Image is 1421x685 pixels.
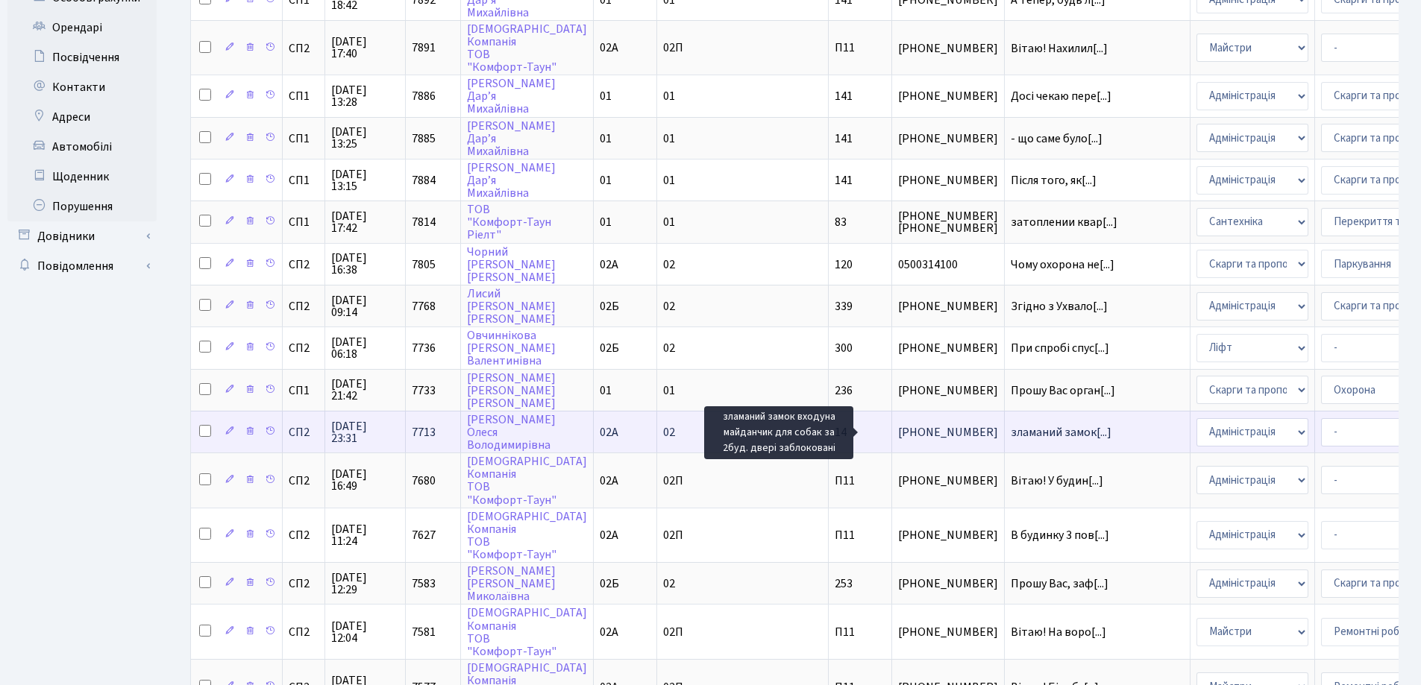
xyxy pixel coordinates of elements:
[412,130,436,147] span: 7885
[289,259,319,271] span: СП2
[467,21,587,75] a: [DEMOGRAPHIC_DATA]КомпаніяТОВ"Комфорт-Таун"
[7,192,157,221] a: Порушення
[663,527,683,543] span: 02П
[835,256,853,273] span: 120
[600,88,612,104] span: 01
[600,256,618,273] span: 02А
[289,342,319,354] span: СП2
[663,382,675,399] span: 01
[331,294,399,318] span: [DATE] 09:14
[467,201,551,243] a: ТОВ"Комфорт-ТаунРіелт"
[835,624,855,640] span: П11
[289,216,319,228] span: СП1
[331,126,399,150] span: [DATE] 13:25
[898,342,998,354] span: [PHONE_NUMBER]
[663,214,675,230] span: 01
[898,90,998,102] span: [PHONE_NUMBER]
[663,298,675,315] span: 02
[1011,214,1117,230] span: затоплении квар[...]
[412,214,436,230] span: 7814
[289,426,319,438] span: СП2
[1011,340,1109,356] span: При спробі спус[...]
[412,88,436,104] span: 7886
[331,420,399,444] span: [DATE] 23:31
[331,523,399,547] span: [DATE] 11:24
[467,508,587,563] a: [DEMOGRAPHIC_DATA]КомпаніяТОВ"Комфорт-Таун"
[467,370,556,411] a: [PERSON_NAME][PERSON_NAME][PERSON_NAME]
[835,40,855,57] span: П11
[1011,473,1103,489] span: Вітаю! У будин[...]
[467,118,556,160] a: [PERSON_NAME]Дар’яМихайлівна
[898,174,998,186] span: [PHONE_NUMBER]
[412,424,436,441] span: 7713
[467,411,556,453] a: [PERSON_NAME]ОлесяВолодимирівна
[331,572,399,596] span: [DATE] 12:29
[331,468,399,492] span: [DATE] 16:49
[1011,624,1106,640] span: Вітаю! На воро[...]
[704,406,853,459] div: зламаний замок входуна майданчик для собак за 2буд. двері заблоковані
[412,527,436,543] span: 7627
[663,575,675,592] span: 02
[331,84,399,108] span: [DATE] 13:28
[663,88,675,104] span: 01
[600,382,612,399] span: 01
[412,172,436,189] span: 7884
[331,620,399,644] span: [DATE] 12:04
[1011,382,1115,399] span: Прошу Вас орган[...]
[600,172,612,189] span: 01
[835,340,853,356] span: 300
[898,475,998,487] span: [PHONE_NUMBER]
[289,626,319,638] span: СП2
[467,453,587,508] a: [DEMOGRAPHIC_DATA]КомпаніяТОВ"Комфорт-Таун"
[467,605,587,660] a: [DEMOGRAPHIC_DATA]КомпаніяТОВ"Комфорт-Таун"
[663,172,675,189] span: 01
[600,424,618,441] span: 02А
[600,624,618,640] span: 02А
[835,575,853,592] span: 253
[467,160,556,201] a: [PERSON_NAME]Дар’яМихайлівна
[600,527,618,543] span: 02А
[898,259,998,271] span: 0500314100
[7,102,157,132] a: Адреси
[289,578,319,590] span: СП2
[835,130,853,147] span: 141
[331,210,399,234] span: [DATE] 17:42
[467,327,556,369] a: Овчиннікова[PERSON_NAME]Валентинівна
[7,13,157,42] a: Орендарі
[835,214,847,230] span: 83
[289,42,319,54] span: СП2
[835,172,853,189] span: 141
[1011,424,1111,441] span: зламаний замок[...]
[600,340,619,356] span: 02Б
[663,340,675,356] span: 02
[898,300,998,312] span: [PHONE_NUMBER]
[1011,256,1114,273] span: Чому охорона не[...]
[331,378,399,402] span: [DATE] 21:42
[600,575,619,592] span: 02Б
[412,298,436,315] span: 7768
[835,473,855,489] span: П11
[467,285,556,327] a: Лисий[PERSON_NAME][PERSON_NAME]
[835,298,853,315] span: 339
[289,90,319,102] span: СП1
[835,88,853,104] span: 141
[663,130,675,147] span: 01
[898,42,998,54] span: [PHONE_NUMBER]
[412,575,436,592] span: 7583
[663,624,683,640] span: 02П
[331,168,399,192] span: [DATE] 13:15
[7,42,157,72] a: Посвідчення
[1011,298,1108,315] span: Згідно з Ухвало[...]
[412,256,436,273] span: 7805
[1011,172,1097,189] span: Після того, як[...]
[412,382,436,399] span: 7733
[600,214,612,230] span: 01
[331,252,399,276] span: [DATE] 16:38
[7,72,157,102] a: Контакти
[412,473,436,489] span: 7680
[898,133,998,145] span: [PHONE_NUMBER]
[7,132,157,162] a: Автомобілі
[600,473,618,489] span: 02А
[600,130,612,147] span: 01
[1011,575,1108,592] span: Прошу Вас, заф[...]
